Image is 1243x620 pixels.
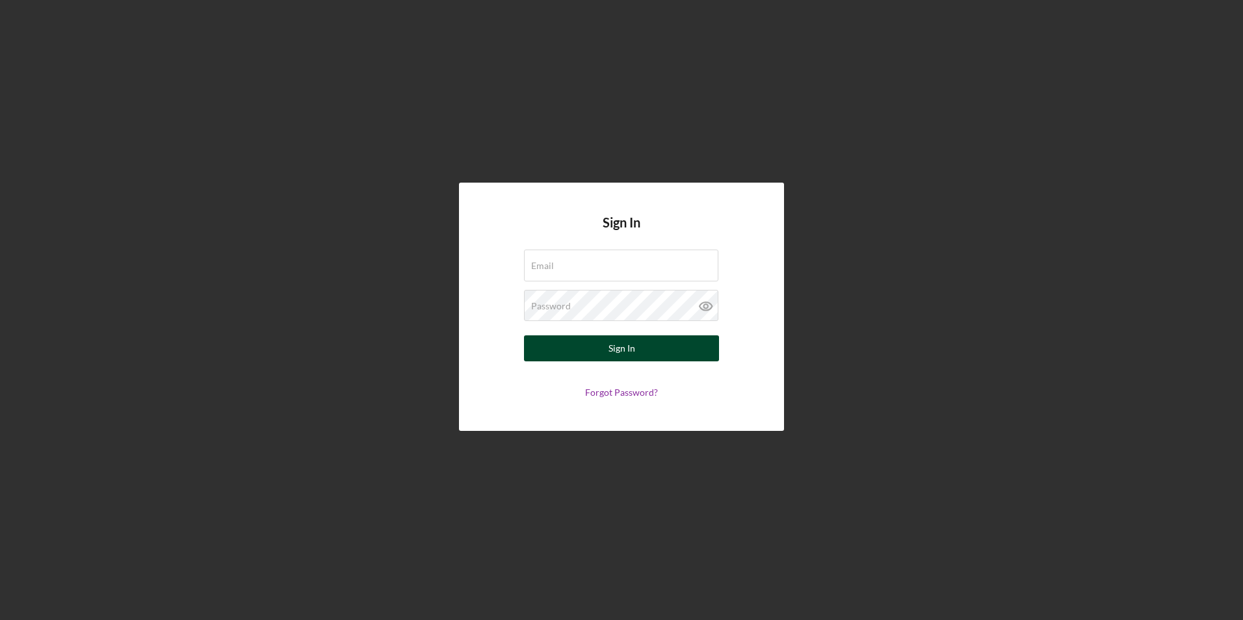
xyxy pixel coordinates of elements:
[531,301,571,311] label: Password
[603,215,640,250] h4: Sign In
[585,387,658,398] a: Forgot Password?
[531,261,554,271] label: Email
[524,335,719,361] button: Sign In
[608,335,635,361] div: Sign In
